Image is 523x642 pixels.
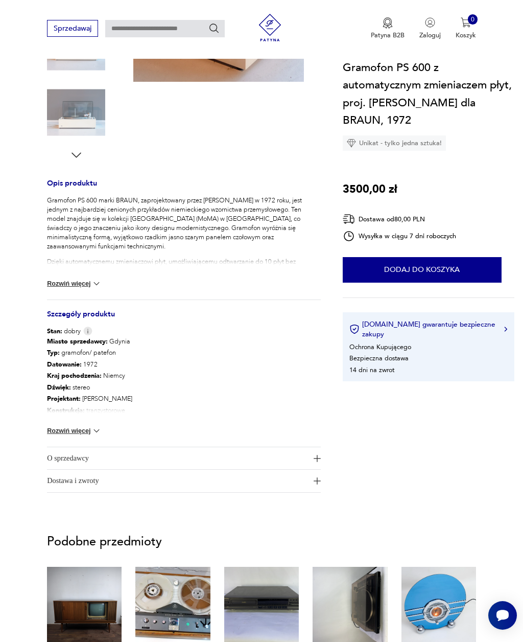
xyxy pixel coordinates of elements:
b: Miasto sprzedawcy : [47,337,108,346]
p: 3500,00 zł [343,180,397,198]
p: stereo [47,382,160,394]
p: tranzystorowe [47,405,160,417]
img: Zdjęcie produktu Gramofon PS 600 z automatycznym zmieniaczem płyt, proj. Dieter Rams dla BRAUN, 1972 [47,83,105,142]
button: Sprzedawaj [47,20,98,37]
img: Ikona koszyka [461,17,471,28]
button: Ikona plusaO sprzedawcy [47,447,321,469]
p: Gramofon PS 600 marki BRAUN, zaprojektowany przez [PERSON_NAME] w 1972 roku, jest jednym z najbar... [47,196,321,251]
p: Niemcy [47,370,160,382]
button: Ikona plusaDostawa i zwroty [47,470,321,492]
li: 14 dni na zwrot [349,365,394,375]
img: Ikona diamentu [347,139,356,148]
li: Ochrona Kupującego [349,342,411,352]
h3: Szczegóły produktu [47,311,321,327]
div: Unikat - tylko jedna sztuka! [343,135,446,151]
h3: Opis produktu [47,180,321,196]
img: Ikona plusa [314,477,321,485]
p: 1972 [47,359,160,371]
li: Bezpieczna dostawa [349,354,409,363]
p: Zaloguj [419,31,441,40]
img: Patyna - sklep z meblami i dekoracjami vintage [253,14,287,41]
b: Kraj pochodzenia : [47,371,102,380]
b: Datowanie : [47,360,82,369]
p: Podobne przedmioty [47,537,476,548]
span: dobry [47,327,81,336]
p: Koszyk [456,31,476,40]
button: Rozwiń więcej [47,279,102,289]
iframe: Smartsupp widget button [488,601,517,630]
img: Info icon [83,327,92,335]
b: Konstrukcja : [47,406,85,415]
a: Ikona medaluPatyna B2B [371,17,405,40]
button: [DOMAIN_NAME] gwarantuje bezpieczne zakupy [349,319,507,339]
p: 1 [47,416,160,428]
div: Dostawa od 80,00 PLN [343,213,456,225]
b: Typ : [47,348,60,357]
img: Ikona dostawy [343,213,355,225]
b: Stan: [47,327,62,336]
img: Ikona strzałki w prawo [504,327,507,332]
button: 0Koszyk [456,17,476,40]
button: Zaloguj [419,17,441,40]
a: Sprzedawaj [47,26,98,32]
img: chevron down [91,426,102,436]
p: [PERSON_NAME] [47,393,160,405]
b: Dźwięk : [47,383,71,392]
img: Ikona certyfikatu [349,324,360,334]
img: Ikona medalu [383,17,393,29]
span: O sprzedawcy [47,447,308,469]
button: Szukaj [208,22,220,34]
div: 0 [468,14,478,25]
h1: Gramofon PS 600 z automatycznym zmieniaczem płyt, proj. [PERSON_NAME] dla BRAUN, 1972 [343,59,514,129]
p: gramofon/ patefon [47,347,160,359]
img: chevron down [91,279,102,289]
p: Dzięki automatycznemu zmieniaczowi płyt, umożliwiającemu odtwarzanie do 10 płyt bez potrzeby ręcz... [47,257,321,285]
button: Rozwiń więcej [47,426,102,436]
button: Patyna B2B [371,17,405,40]
div: Wysyłka w ciągu 7 dni roboczych [343,230,456,242]
button: Dodaj do koszyka [343,257,502,283]
b: Projektant : [47,394,81,403]
img: Ikonka użytkownika [425,17,435,28]
p: Patyna B2B [371,31,405,40]
p: Gdynia [47,336,160,348]
span: Dostawa i zwroty [47,470,308,492]
img: Ikona plusa [314,455,321,462]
